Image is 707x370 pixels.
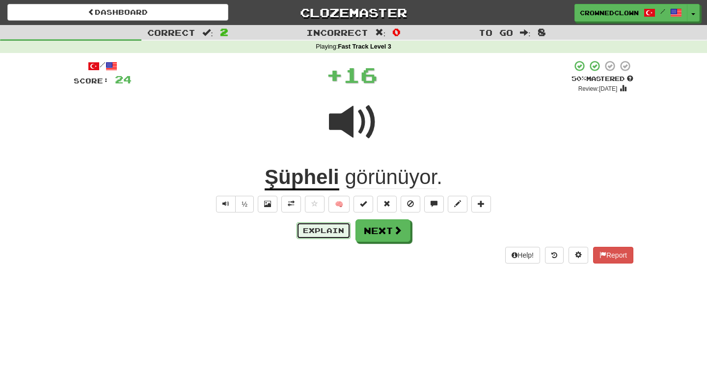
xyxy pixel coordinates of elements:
[424,196,444,212] button: Discuss sentence (alt+u)
[571,75,586,82] span: 50 %
[235,196,254,212] button: ½
[115,73,132,85] span: 24
[520,28,531,37] span: :
[74,77,109,85] span: Score:
[574,4,687,22] a: CrownedClown /
[343,62,378,87] span: 16
[338,43,391,50] strong: Fast Track Level 3
[353,196,373,212] button: Set this sentence to 100% Mastered (alt+m)
[571,75,633,83] div: Mastered
[401,196,420,212] button: Ignore sentence (alt+i)
[339,165,442,189] span: .
[505,247,540,264] button: Help!
[220,26,228,38] span: 2
[216,196,236,212] button: Play sentence audio (ctl+space)
[74,60,132,72] div: /
[297,222,351,239] button: Explain
[202,28,213,37] span: :
[578,85,618,92] small: Review: [DATE]
[265,165,339,190] u: Şüpheli
[258,196,277,212] button: Show image (alt+x)
[306,27,368,37] span: Incorrect
[243,4,464,21] a: Clozemaster
[355,219,410,242] button: Next
[580,8,639,17] span: CrownedClown
[345,165,436,189] span: görünüyor
[593,247,633,264] button: Report
[147,27,195,37] span: Correct
[538,26,546,38] span: 8
[448,196,467,212] button: Edit sentence (alt+d)
[392,26,401,38] span: 0
[375,28,386,37] span: :
[471,196,491,212] button: Add to collection (alt+a)
[479,27,513,37] span: To go
[660,8,665,15] span: /
[328,196,350,212] button: 🧠
[545,247,564,264] button: Round history (alt+y)
[377,196,397,212] button: Reset to 0% Mastered (alt+r)
[305,196,325,212] button: Favorite sentence (alt+f)
[7,4,228,21] a: Dashboard
[214,196,254,212] div: Text-to-speech controls
[326,60,343,89] span: +
[281,196,301,212] button: Toggle translation (alt+t)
